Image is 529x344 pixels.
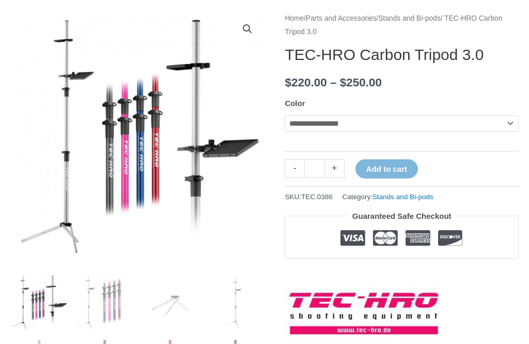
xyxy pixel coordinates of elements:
[340,77,347,89] span: $
[207,275,264,333] img: TEC-HRO Carbon Tripod 3.0 - Image 4
[285,99,305,108] label: Color
[325,160,345,178] a: +
[142,275,199,333] img: TEC-HRO Carbon Tripod 3.0 - Image 3
[348,210,456,224] legend: Guaranteed Safe Checkout
[285,288,440,340] a: TEC-HRO Shooting Equipment
[285,160,304,178] a: -
[285,267,519,280] iframe: Customer reviews powered by Trustpilot
[285,191,332,204] span: SKU:
[372,193,433,201] a: Stands and Bi-pods
[238,20,257,39] a: View full-screen image gallery
[285,77,291,89] span: $
[285,46,519,65] h1: TEC-HRO Carbon Tripod 3.0
[330,77,337,89] span: –
[306,15,377,23] a: Parts and Accessories
[340,77,382,89] bdi: 250.00
[285,12,519,39] nav: Breadcrumb
[355,160,418,179] button: Add to cart
[342,191,433,204] span: Category:
[378,15,440,23] a: Stands and Bi-pods
[10,275,68,333] img: TEC-HRO Carbon Tripod 3.0
[285,15,304,23] a: Home
[301,193,333,201] span: TEC.0386
[285,77,326,89] bdi: 220.00
[304,160,324,178] input: Product quantity
[76,275,134,333] img: TEC-HRO Carbon Tripod 3.0 - Image 2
